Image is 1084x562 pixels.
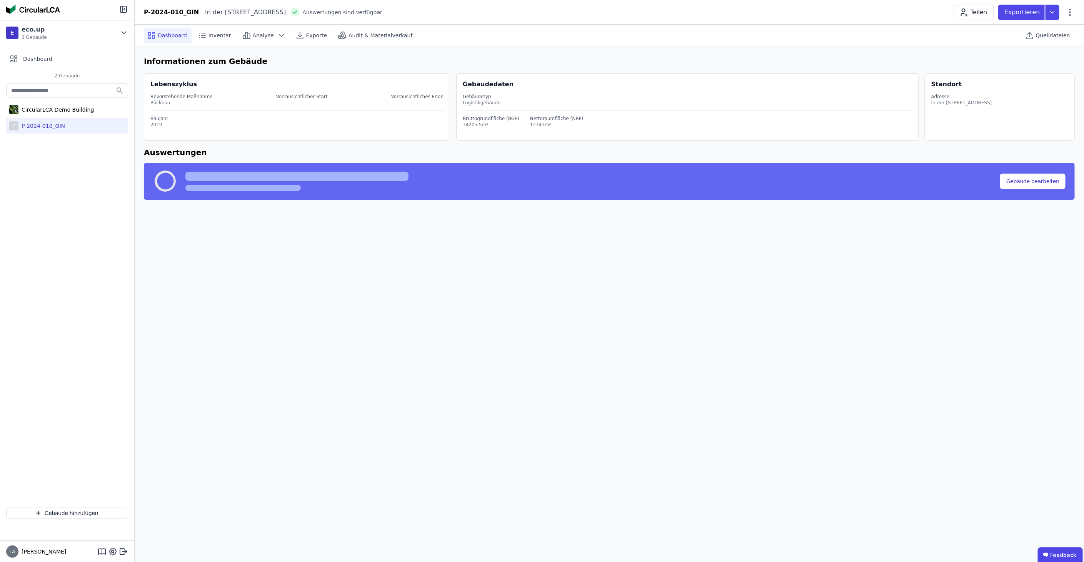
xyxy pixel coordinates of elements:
[463,122,519,128] div: 14205.5m²
[18,106,94,114] div: CircularLCA Demo Building
[1036,32,1070,39] span: Quelldateien
[530,115,584,122] div: Nettoraumfläche (NRF)
[144,8,199,17] div: P-2024-010_GIN
[150,115,445,122] div: Baujahr
[47,73,88,79] span: 2 Gebäude
[18,122,65,130] div: P-2024-010_GIN
[954,5,994,20] button: Teilen
[23,55,52,63] span: Dashboard
[158,32,187,39] span: Dashboard
[276,100,328,106] div: --
[6,508,128,519] button: Gebäude hinzufügen
[302,8,382,16] span: Auswertungen sind verfügbar
[6,27,18,39] div: E
[463,94,912,100] div: Gebäudetyp
[22,34,47,40] span: 2 Gebäude
[9,121,18,130] div: P
[1000,174,1066,189] button: Gebäude bearbeiten
[150,122,445,128] div: 2019
[150,94,213,100] div: Bevorstehende Maßnahme
[6,5,60,14] img: Concular
[463,115,519,122] div: Bruttogrundfläche (BGF)
[253,32,274,39] span: Analyse
[463,100,912,106] div: Logistikgebäude
[391,100,444,106] div: --
[144,55,1075,67] h6: Informationen zum Gebäude
[208,32,231,39] span: Inventar
[150,100,213,106] div: Rückbau
[931,94,992,100] div: Adresse
[931,100,992,106] div: In der [STREET_ADDRESS]
[276,94,328,100] div: Vorrausichtlicher Start
[349,32,412,39] span: Audit & Materialverkauf
[1004,8,1042,17] p: Exportieren
[22,25,47,34] div: eco.up
[306,32,327,39] span: Exporte
[199,8,286,17] div: In der [STREET_ADDRESS]
[18,548,66,555] span: [PERSON_NAME]
[530,122,584,128] div: 12743m²
[9,549,15,554] span: LA
[9,104,18,116] img: CircularLCA Demo Building
[463,80,918,89] div: Gebäudedaten
[931,80,962,89] div: Standort
[144,147,1075,158] h6: Auswertungen
[391,94,444,100] div: Vorrausichtliches Ende
[150,80,197,89] div: Lebenszyklus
